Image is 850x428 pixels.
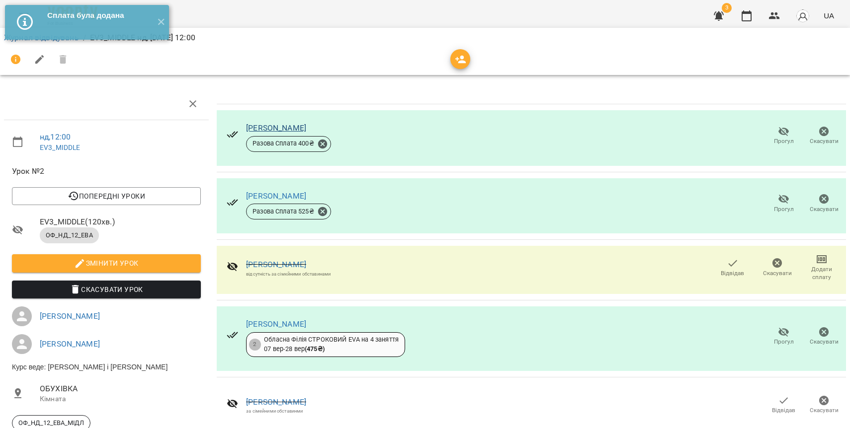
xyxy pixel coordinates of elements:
[799,254,844,282] button: Додати сплату
[755,254,800,282] button: Скасувати
[804,391,844,419] button: Скасувати
[710,254,755,282] button: Відвідав
[246,319,306,329] a: [PERSON_NAME]
[804,122,844,150] button: Скасувати
[246,397,306,407] a: [PERSON_NAME]
[4,358,209,376] li: Курс веде: [PERSON_NAME] і [PERSON_NAME]
[247,139,320,148] span: Разова Сплата 400 ₴
[246,271,331,277] div: відсутність за сімкйними обставинами
[804,323,844,351] button: Скасувати
[47,10,149,21] div: Сплата була додана
[820,6,838,25] button: UA
[810,338,839,346] span: Скасувати
[40,394,201,404] p: Кімната
[810,406,839,415] span: Скасувати
[774,137,794,145] span: Прогул
[40,216,201,228] span: EV3_MIDDLE ( 120 хв. )
[12,187,201,205] button: Попередні уроки
[810,137,839,145] span: Скасувати
[805,265,838,282] span: Додати сплату
[40,383,201,395] span: ОБУХІВКА
[40,339,100,349] a: [PERSON_NAME]
[249,339,261,351] div: 2
[12,419,90,428] span: ОФ_НД_12_ЕВА_МІДЛ
[12,254,201,272] button: Змінити урок
[40,231,99,240] span: ОФ_НД_12_ЕВА
[246,136,331,152] div: Разова Сплата 400₴
[264,335,399,354] div: Обласна Філія СТРОКОВИЙ EVA на 4 заняття 07 вер - 28 вер
[810,205,839,214] span: Скасувати
[40,132,71,142] a: нд , 12:00
[824,10,834,21] span: UA
[246,204,331,219] div: Разова Сплата 525₴
[305,345,325,353] b: ( 475 ₴ )
[20,284,193,295] span: Скасувати Урок
[40,311,100,321] a: [PERSON_NAME]
[246,260,306,269] a: [PERSON_NAME]
[4,32,846,44] nav: breadcrumb
[722,3,732,13] span: 3
[804,190,844,217] button: Скасувати
[246,191,306,201] a: [PERSON_NAME]
[772,406,795,415] span: Відвідав
[246,408,306,414] div: за сімейними обставинми
[721,269,744,278] span: Відвідав
[764,391,804,419] button: Відвідав
[774,205,794,214] span: Прогул
[12,281,201,298] button: Скасувати Урок
[20,190,193,202] span: Попередні уроки
[246,123,306,133] a: [PERSON_NAME]
[20,257,193,269] span: Змінити урок
[247,207,320,216] span: Разова Сплата 525 ₴
[796,9,810,23] img: avatar_s.png
[764,190,804,217] button: Прогул
[764,323,804,351] button: Прогул
[40,143,80,151] a: EV3_MIDDLE
[12,165,201,177] span: Урок №2
[763,269,792,278] span: Скасувати
[764,122,804,150] button: Прогул
[774,338,794,346] span: Прогул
